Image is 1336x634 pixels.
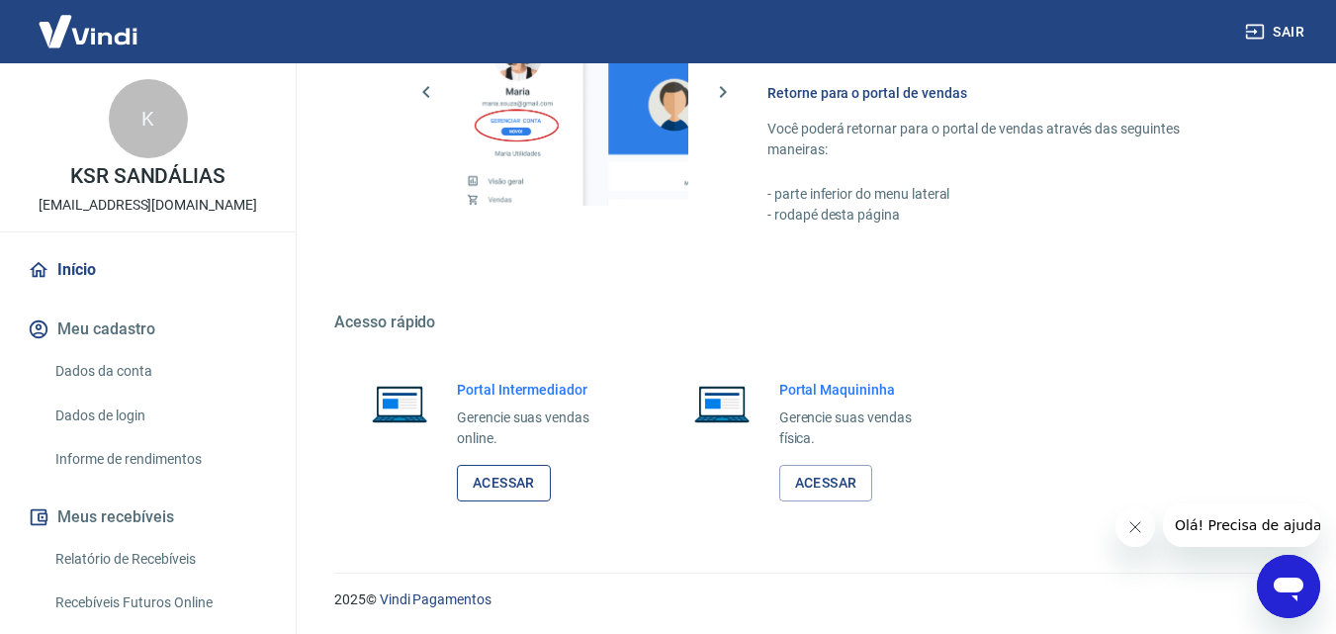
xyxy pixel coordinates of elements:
p: [EMAIL_ADDRESS][DOMAIN_NAME] [39,195,257,216]
a: Acessar [457,465,551,501]
a: Vindi Pagamentos [380,591,491,607]
h6: Retorne para o portal de vendas [767,83,1241,103]
a: Início [24,248,272,292]
p: Você poderá retornar para o portal de vendas através das seguintes maneiras: [767,119,1241,160]
img: Imagem de um notebook aberto [358,380,441,427]
p: - parte inferior do menu lateral [767,184,1241,205]
h6: Portal Maquininha [779,380,943,400]
p: Gerencie suas vendas online. [457,408,621,449]
img: Vindi [24,1,152,61]
iframe: Mensagem da empresa [1163,503,1320,547]
button: Meu cadastro [24,308,272,351]
a: Recebíveis Futuros Online [47,583,272,623]
a: Informe de rendimentos [47,439,272,480]
span: Olá! Precisa de ajuda? [12,14,166,30]
p: - rodapé desta página [767,205,1241,226]
p: KSR SANDÁLIAS [70,166,225,187]
h5: Acesso rápido [334,313,1289,332]
div: K [109,79,188,158]
button: Sair [1241,14,1312,50]
a: Dados da conta [47,351,272,392]
img: Imagem de um notebook aberto [680,380,763,427]
p: Gerencie suas vendas física. [779,408,943,449]
h6: Portal Intermediador [457,380,621,400]
p: 2025 © [334,589,1289,610]
button: Meus recebíveis [24,496,272,539]
iframe: Botão para abrir a janela de mensagens [1257,555,1320,618]
a: Relatório de Recebíveis [47,539,272,580]
a: Acessar [779,465,873,501]
a: Dados de login [47,396,272,436]
iframe: Fechar mensagem [1115,507,1155,547]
